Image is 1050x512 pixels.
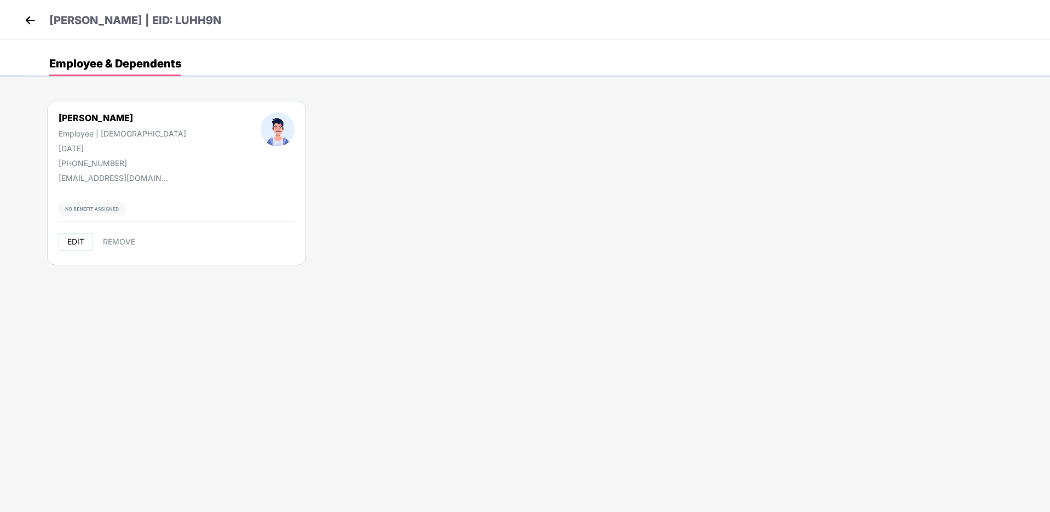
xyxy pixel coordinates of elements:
[59,233,93,251] button: EDIT
[59,202,125,215] img: svg+xml;base64,PHN2ZyB4bWxucz0iaHR0cDovL3d3dy53My5vcmcvMjAwMC9zdmciIHdpZHRoPSIxMjIiIGhlaWdodD0iMj...
[49,12,221,29] p: [PERSON_NAME] | EID: LUHH9N
[59,144,186,153] div: [DATE]
[22,12,38,29] img: back
[59,112,186,123] div: [PERSON_NAME]
[261,112,295,146] img: profileImage
[103,237,135,246] span: REMOVE
[59,158,186,168] div: [PHONE_NUMBER]
[49,58,181,69] div: Employee & Dependents
[59,129,186,138] div: Employee | [DEMOGRAPHIC_DATA]
[59,173,168,183] div: [EMAIL_ADDRESS][DOMAIN_NAME]
[67,237,84,246] span: EDIT
[94,233,144,251] button: REMOVE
